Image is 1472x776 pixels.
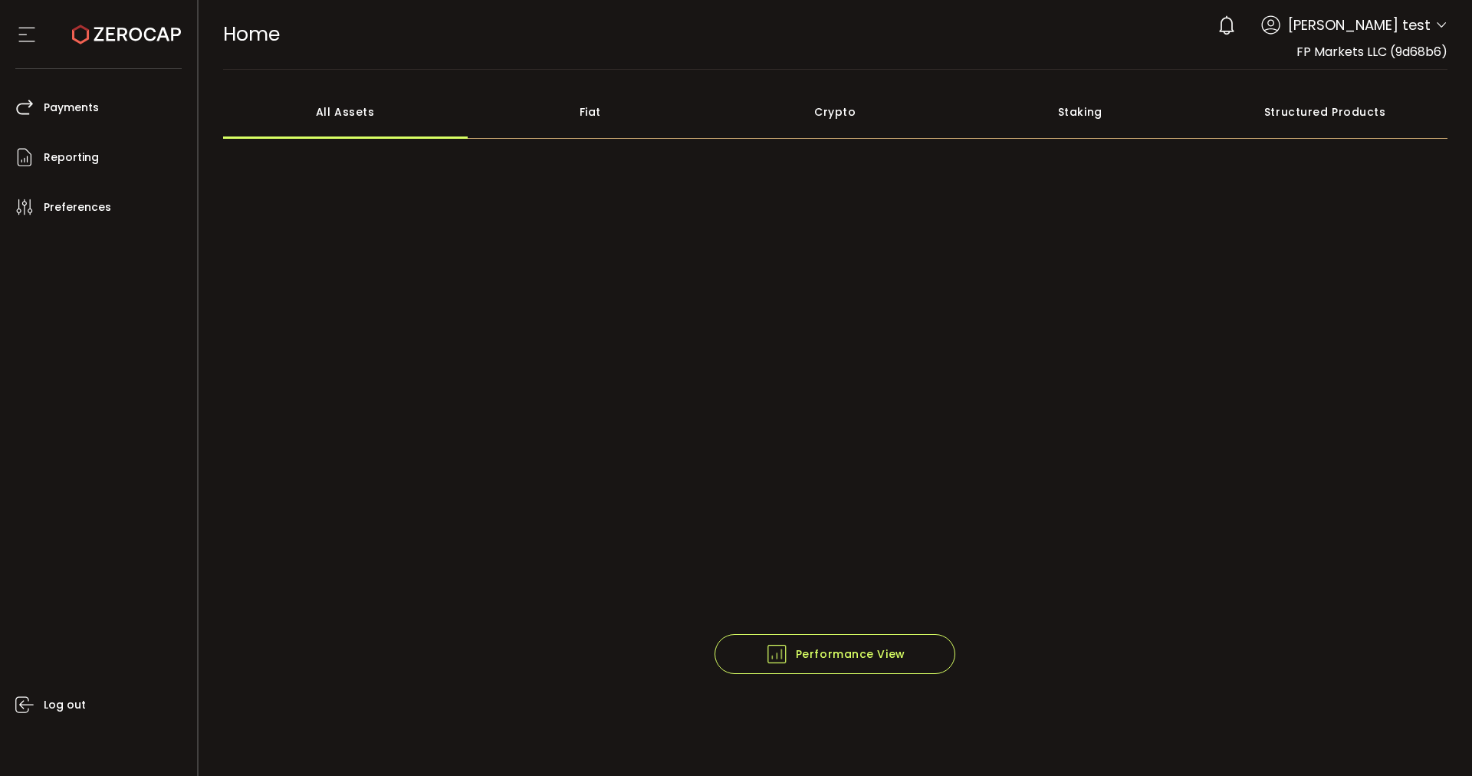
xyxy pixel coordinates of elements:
[1395,702,1472,776] iframe: Chat Widget
[765,643,905,666] span: Performance View
[44,146,99,169] span: Reporting
[223,21,280,48] span: Home
[713,85,958,139] div: Crypto
[223,85,468,139] div: All Assets
[44,694,86,716] span: Log out
[468,85,713,139] div: Fiat
[1296,43,1447,61] span: FP Markets LLC (9d68b6)
[44,196,111,219] span: Preferences
[44,97,99,119] span: Payments
[1288,15,1431,35] span: [PERSON_NAME] test
[1203,85,1448,139] div: Structured Products
[958,85,1203,139] div: Staking
[715,634,955,674] button: Performance View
